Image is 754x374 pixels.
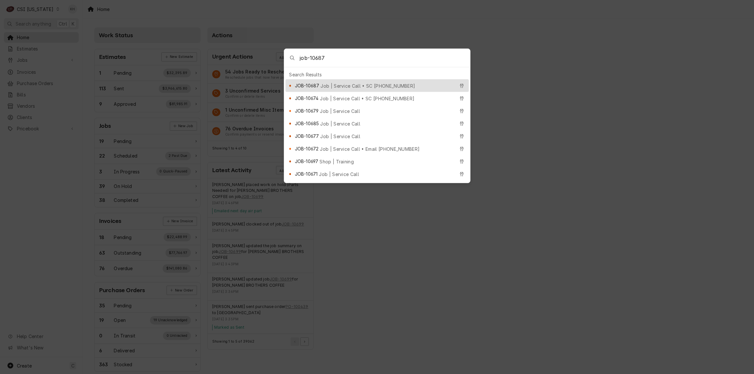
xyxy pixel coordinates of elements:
[319,158,354,165] span: Shop | Training
[320,82,415,89] span: Job | Service Call • SC [PHONE_NUMBER]
[295,170,318,177] span: JOB-10671
[295,145,319,152] span: JOB-10672
[284,49,470,183] div: Global Command Menu
[320,108,360,115] span: Job | Service Call
[300,49,470,67] input: Search anything
[295,133,319,139] span: JOB-10677
[320,120,360,127] span: Job | Service Call
[320,95,414,102] span: Job | Service Call • SC [PHONE_NUMBER]
[320,146,420,152] span: Job | Service Call • Email [PHONE_NUMBER]
[295,107,319,114] span: JOB-10679
[295,120,319,127] span: JOB-10685
[295,82,319,89] span: JOB-10687
[319,171,359,178] span: Job | Service Call
[295,158,318,165] span: JOB-10697
[295,95,319,102] span: JOB-10674
[320,133,360,140] span: Job | Service Call
[285,70,469,79] div: Search Results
